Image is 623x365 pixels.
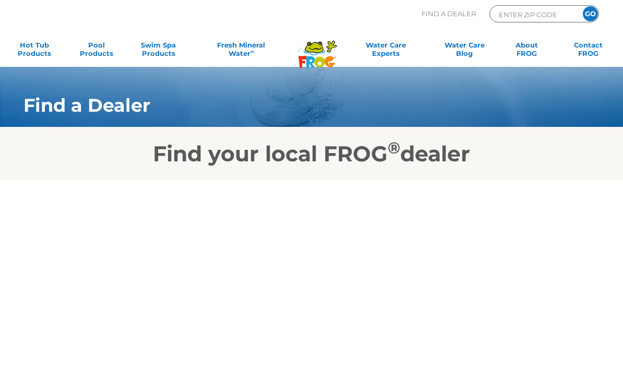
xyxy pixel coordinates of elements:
[134,41,182,62] a: Swim SpaProducts
[344,41,427,62] a: Water CareExperts
[196,41,286,62] a: Fresh MineralWater∞
[10,41,58,62] a: Hot TubProducts
[8,140,615,167] h2: Find your local FROG dealer
[440,41,488,62] a: Water CareBlog
[565,41,613,62] a: ContactFROG
[293,27,342,68] img: Frog Products Logo
[502,41,550,62] a: AboutFROG
[23,95,555,116] h1: Find a Dealer
[73,41,121,62] a: PoolProducts
[422,5,476,22] p: Find A Dealer
[583,6,598,21] input: GO
[250,49,254,54] sup: ∞
[388,138,400,158] sup: ®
